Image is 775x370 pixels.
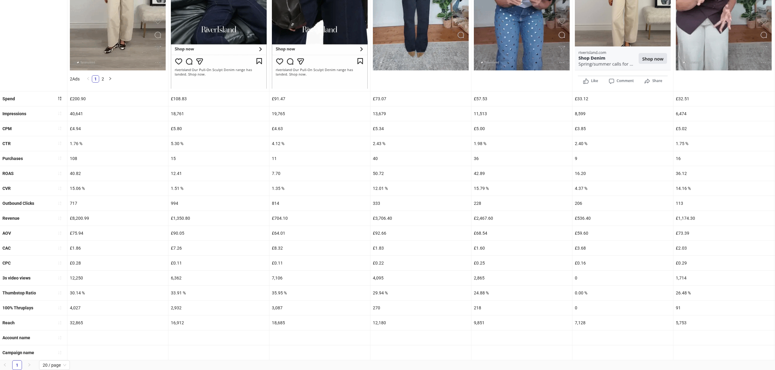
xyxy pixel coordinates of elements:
[99,75,106,83] li: 2
[471,256,572,270] div: £0.25
[572,256,673,270] div: £0.16
[3,363,7,367] span: left
[572,91,673,106] div: £33.12
[2,290,36,295] b: Thumbstop Ratio
[67,241,168,255] div: £1.86
[92,76,99,82] a: 1
[58,201,62,205] span: sort-ascending
[2,141,11,146] b: CTR
[370,136,471,151] div: 2.43 %
[67,181,168,196] div: 15.06 %
[106,75,114,83] button: right
[572,315,673,330] div: 7,128
[269,241,370,255] div: £8.32
[58,96,62,101] span: sort-descending
[2,171,14,176] b: ROAS
[471,121,572,136] div: £5.00
[67,211,168,226] div: £8,200.99
[12,360,22,370] li: 1
[58,261,62,265] span: sort-ascending
[168,181,269,196] div: 1.51 %
[572,196,673,211] div: 206
[572,136,673,151] div: 2.40 %
[269,196,370,211] div: 814
[92,75,99,83] li: 1
[24,360,34,370] button: right
[168,256,269,270] div: £0.11
[471,315,572,330] div: 9,851
[67,196,168,211] div: 717
[269,211,370,226] div: £704.10
[269,166,370,181] div: 7.70
[471,226,572,240] div: £68.54
[67,136,168,151] div: 1.76 %
[572,106,673,121] div: 8,599
[269,91,370,106] div: £91.47
[2,231,11,236] b: AOV
[43,361,66,370] span: 20 / page
[673,271,774,285] div: 1,714
[2,320,15,325] b: Reach
[39,360,70,370] div: Page Size
[269,181,370,196] div: 1.35 %
[168,241,269,255] div: £7.26
[168,91,269,106] div: £108.83
[471,151,572,166] div: 36
[572,286,673,300] div: 0.00 %
[370,226,471,240] div: £92.66
[572,226,673,240] div: £59.60
[58,246,62,250] span: sort-ascending
[370,166,471,181] div: 50.72
[58,141,62,145] span: sort-ascending
[168,196,269,211] div: 994
[168,315,269,330] div: 16,912
[2,156,23,161] b: Purchases
[168,166,269,181] div: 12.41
[2,335,30,340] b: Account name
[572,271,673,285] div: 0
[673,301,774,315] div: 91
[85,75,92,83] li: Previous Page
[471,91,572,106] div: £57.53
[370,286,471,300] div: 29.94 %
[269,136,370,151] div: 4.12 %
[58,336,62,340] span: sort-ascending
[58,171,62,176] span: sort-ascending
[370,271,471,285] div: 4,095
[168,121,269,136] div: £5.80
[2,126,12,131] b: CPM
[673,91,774,106] div: £32.51
[2,216,20,221] b: Revenue
[58,306,62,310] span: sort-ascending
[58,111,62,116] span: sort-ascending
[269,301,370,315] div: 3,087
[471,241,572,255] div: £1.60
[471,106,572,121] div: 11,513
[673,241,774,255] div: £2.03
[370,301,471,315] div: 270
[27,363,31,367] span: right
[471,196,572,211] div: 228
[572,166,673,181] div: 16.20
[67,271,168,285] div: 12,250
[2,201,34,206] b: Outbound Clicks
[67,256,168,270] div: £0.28
[370,256,471,270] div: £0.22
[572,241,673,255] div: £3.68
[2,261,11,265] b: CPC
[67,286,168,300] div: 30.14 %
[168,151,269,166] div: 15
[471,301,572,315] div: 218
[673,256,774,270] div: £0.29
[370,106,471,121] div: 13,679
[2,305,33,310] b: 100% Thruplays
[370,241,471,255] div: £1.83
[67,91,168,106] div: £200.90
[673,181,774,196] div: 14.16 %
[58,216,62,220] span: sort-ascending
[673,106,774,121] div: 6,474
[673,136,774,151] div: 1.75 %
[58,350,62,355] span: sort-ascending
[673,315,774,330] div: 5,753
[67,106,168,121] div: 40,641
